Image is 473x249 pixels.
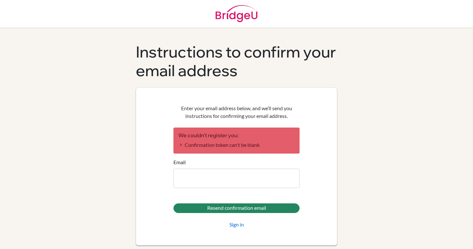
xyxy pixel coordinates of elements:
[178,141,295,149] li: Confirmation token can't be blank
[136,43,337,80] h1: Instructions to confirm your email address
[173,203,300,213] input: Resend confirmation email
[173,158,186,166] label: Email
[229,221,244,228] a: Sign in
[178,132,295,138] h2: We couldn't register you:
[173,104,300,120] p: Enter your email address below, and we’ll send you instructions for confirming your email address.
